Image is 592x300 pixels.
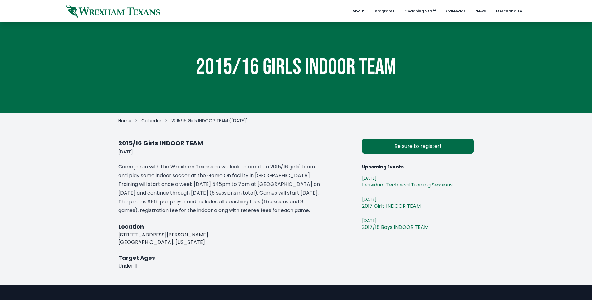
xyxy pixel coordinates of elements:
p: [DATE] [118,149,352,155]
span: 2015/16 Girls INDOOR TEAM ([DATE]) [171,118,248,124]
a: [DATE] 2017 Girls INDOOR TEAM [360,194,476,212]
a: Calendar [141,118,161,124]
a: Home [118,118,131,124]
p: [GEOGRAPHIC_DATA], [US_STATE] [118,239,352,246]
span: 2017 Girls INDOOR TEAM [362,202,474,210]
h3: Location [118,222,352,231]
li: > [165,118,168,124]
p: Under 11 [118,262,352,270]
h3: Upcoming Events [362,164,474,170]
span: [DATE] [362,217,474,224]
span: Individual Technical Training Sessions [362,181,474,189]
a: Be sure to register! [362,139,474,154]
h3: Target Ages [118,254,352,262]
a: [DATE] 2017/18 Boys INDOOR TEAM [360,215,476,234]
span: [DATE] [362,175,474,181]
li: > [135,118,138,124]
p: Come join in with the Wrexham Texans as we look to create a 2015/16 girls' team and play some ind... [118,162,321,215]
h1: 2015/16 Girls INDOOR TEAM [118,139,352,148]
a: [DATE] Individual Technical Training Sessions [360,172,476,191]
span: 2017/18 Boys INDOOR TEAM [362,224,474,231]
span: [DATE] [362,196,474,202]
h1: 2015/16 Girls INDOOR TEAM [196,56,396,79]
p: [STREET_ADDRESS][PERSON_NAME] [118,231,352,239]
